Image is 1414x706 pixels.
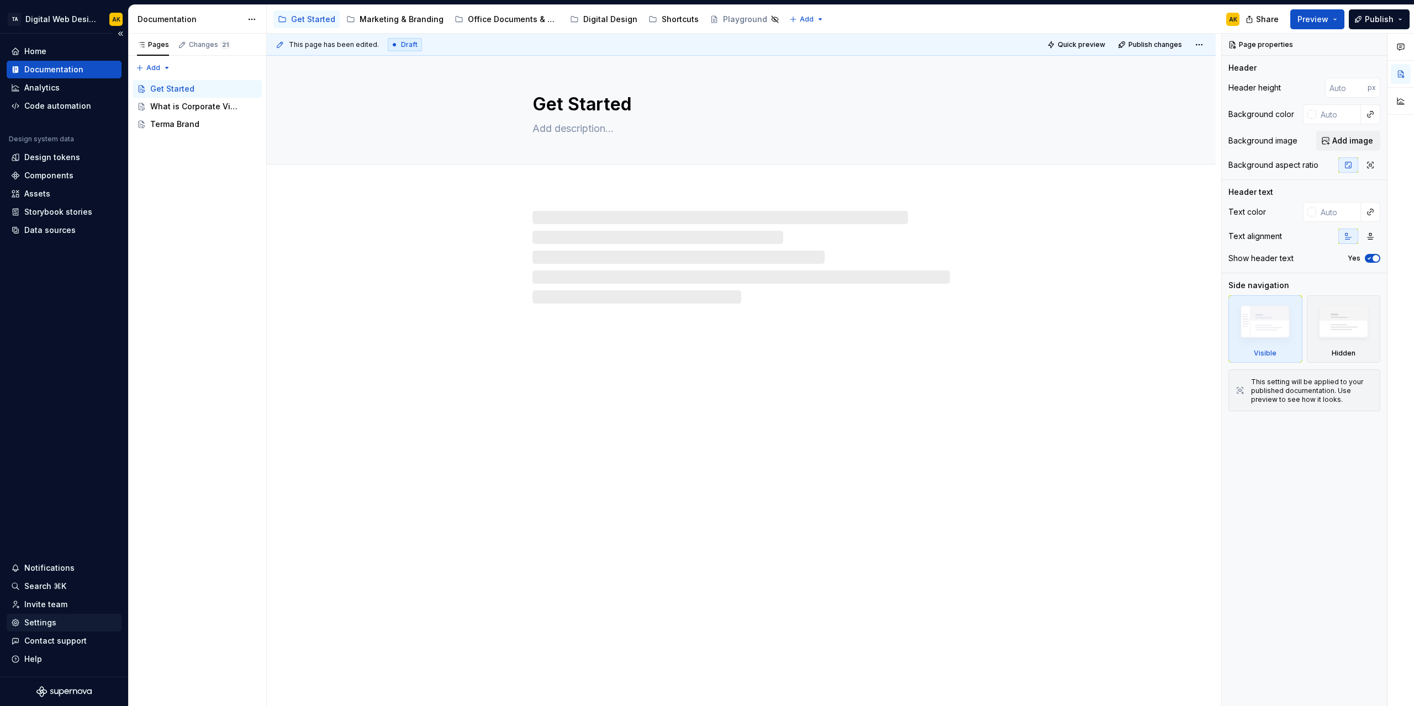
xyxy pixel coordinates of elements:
[1228,82,1281,93] div: Header height
[7,650,122,668] button: Help
[138,14,242,25] div: Documentation
[7,167,122,184] a: Components
[150,101,241,112] div: What is Corporate Visual Identity?
[113,26,128,41] button: Collapse sidebar
[9,135,74,144] div: Design system data
[24,188,50,199] div: Assets
[1251,378,1373,404] div: This setting will be applied to your published documentation. Use preview to see how it looks.
[1349,9,1410,29] button: Publish
[133,60,174,76] button: Add
[7,203,122,221] a: Storybook stories
[786,12,827,27] button: Add
[360,14,444,25] div: Marketing & Branding
[7,43,122,60] a: Home
[146,63,160,72] span: Add
[24,206,92,217] div: Storybook stories
[289,40,379,49] span: This page has been edited.
[662,14,699,25] div: Shortcuts
[583,14,637,25] div: Digital Design
[342,10,448,28] a: Marketing & Branding
[7,577,122,595] button: Search ⌘K
[133,80,262,98] a: Get Started
[1325,78,1368,98] input: Auto
[1228,187,1273,198] div: Header text
[1316,104,1361,124] input: Auto
[1228,206,1266,217] div: Text color
[1256,14,1279,25] span: Share
[24,562,75,574] div: Notifications
[24,152,80,163] div: Design tokens
[1316,131,1380,151] button: Add image
[401,40,418,49] span: Draft
[644,10,703,28] a: Shortcuts
[1058,40,1105,49] span: Quick preview
[1368,83,1376,92] p: px
[24,64,83,75] div: Documentation
[273,10,340,28] a: Get Started
[36,686,92,697] svg: Supernova Logo
[189,40,230,49] div: Changes
[24,617,56,628] div: Settings
[25,14,96,25] div: Digital Web Design
[1290,9,1344,29] button: Preview
[1228,280,1289,291] div: Side navigation
[24,170,73,181] div: Components
[1332,349,1355,358] div: Hidden
[7,632,122,650] button: Contact support
[24,654,42,665] div: Help
[1365,14,1394,25] span: Publish
[7,97,122,115] a: Code automation
[1115,37,1187,52] button: Publish changes
[24,635,87,646] div: Contact support
[7,185,122,203] a: Assets
[8,13,21,26] div: TA
[7,61,122,78] a: Documentation
[24,100,91,112] div: Code automation
[1228,62,1257,73] div: Header
[1307,295,1381,363] div: Hidden
[705,10,784,28] a: Playground
[1240,9,1286,29] button: Share
[1254,349,1276,358] div: Visible
[1228,253,1294,264] div: Show header text
[7,221,122,239] a: Data sources
[1228,109,1294,120] div: Background color
[1332,135,1373,146] span: Add image
[273,8,784,30] div: Page tree
[24,599,67,610] div: Invite team
[133,98,262,115] a: What is Corporate Visual Identity?
[137,40,169,49] div: Pages
[24,82,60,93] div: Analytics
[2,7,126,31] button: TADigital Web DesignAK
[1297,14,1328,25] span: Preview
[7,596,122,613] a: Invite team
[112,15,120,24] div: AK
[291,14,335,25] div: Get Started
[800,15,814,24] span: Add
[1228,231,1282,242] div: Text alignment
[1228,160,1318,171] div: Background aspect ratio
[468,14,559,25] div: Office Documents & Materials
[24,46,46,57] div: Home
[150,119,199,130] div: Terma Brand
[220,40,230,49] span: 21
[7,614,122,631] a: Settings
[1229,15,1237,24] div: AK
[7,148,122,166] a: Design tokens
[1316,202,1361,222] input: Auto
[450,10,563,28] a: Office Documents & Materials
[723,14,767,25] div: Playground
[150,83,194,94] div: Get Started
[1348,254,1360,263] label: Yes
[24,581,66,592] div: Search ⌘K
[1228,295,1302,363] div: Visible
[24,225,76,236] div: Data sources
[133,80,262,133] div: Page tree
[1044,37,1110,52] button: Quick preview
[1128,40,1182,49] span: Publish changes
[566,10,642,28] a: Digital Design
[1228,135,1297,146] div: Background image
[7,559,122,577] button: Notifications
[530,91,948,118] textarea: Get Started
